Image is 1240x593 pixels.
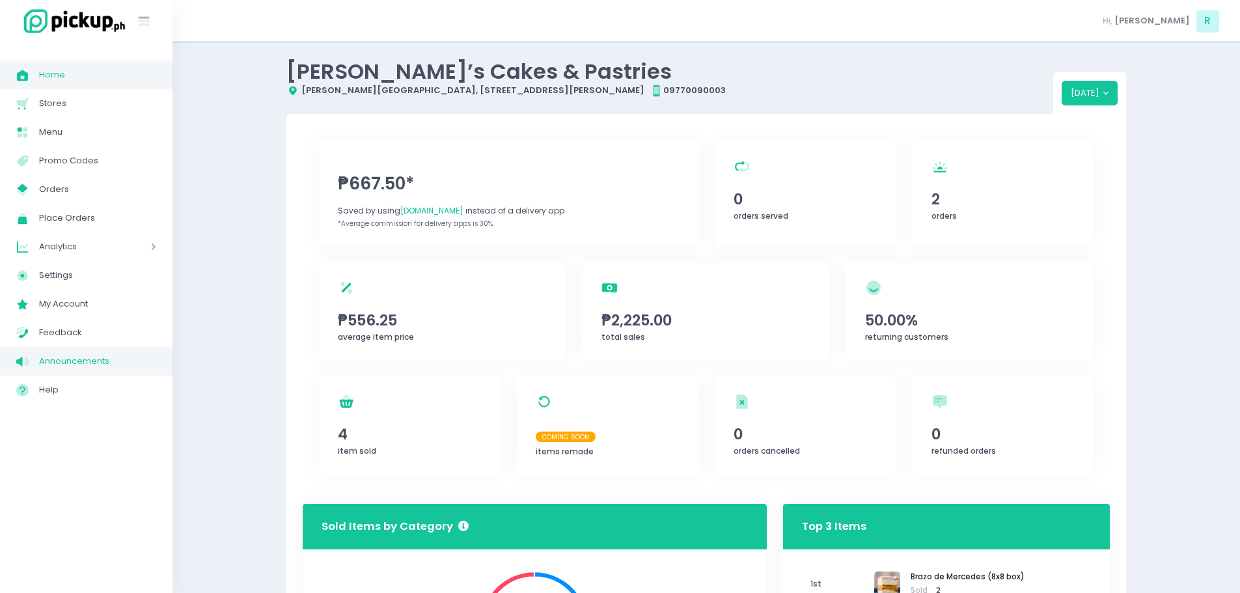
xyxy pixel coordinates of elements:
div: [PERSON_NAME][GEOGRAPHIC_DATA], [STREET_ADDRESS][PERSON_NAME] 09770090003 [286,84,1053,97]
span: My Account [39,296,156,312]
span: Settings [39,267,156,284]
h3: Top 3 Items [802,508,866,545]
a: 4item sold [319,376,501,475]
a: 2orders [912,141,1094,246]
span: total sales [601,331,645,342]
span: average item price [338,331,414,342]
img: logo [16,7,127,35]
a: 0orders cancelled [715,376,896,475]
span: ₱667.50* [338,171,679,197]
span: 0 [734,188,877,210]
span: orders [931,210,957,221]
span: ₱2,225.00 [601,309,811,331]
span: Orders [39,181,156,198]
span: Hi, [1103,14,1112,27]
span: Menu [39,124,156,141]
a: 0orders served [715,141,896,246]
a: 50.00%returning customers [846,262,1094,360]
span: returning customers [865,331,948,342]
button: [DATE] [1062,81,1118,105]
span: Help [39,381,156,398]
span: 4 [338,423,481,445]
div: Saved by using instead of a delivery app [338,205,679,217]
a: ₱2,225.00total sales [583,262,830,360]
span: orders cancelled [734,445,800,456]
span: 2 [931,188,1075,210]
span: Coming Soon [536,432,596,442]
span: Announcements [39,353,156,370]
span: Home [39,66,156,83]
span: 0 [931,423,1075,445]
div: [PERSON_NAME]’s Cakes & Pastries [286,59,1053,84]
span: Brazo de Mercedes (8x8 box) [911,572,1025,583]
span: items remade [536,446,594,457]
a: ₱556.25average item price [319,262,566,360]
span: Analytics [39,238,114,255]
span: R [1196,10,1219,33]
span: 0 [734,423,877,445]
span: Promo Codes [39,152,156,169]
span: orders served [734,210,788,221]
span: *Average commission for delivery apps is 30% [338,219,493,228]
span: Place Orders [39,210,156,227]
span: [PERSON_NAME] [1114,14,1190,27]
h3: Sold Items by Category [322,519,469,535]
span: Feedback [39,324,156,341]
span: item sold [338,445,376,456]
span: 50.00% [865,309,1075,331]
span: Stores [39,95,156,112]
a: 0refunded orders [912,376,1094,475]
span: refunded orders [931,445,996,456]
span: ₱556.25 [338,309,547,331]
span: [DOMAIN_NAME] [400,205,463,216]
